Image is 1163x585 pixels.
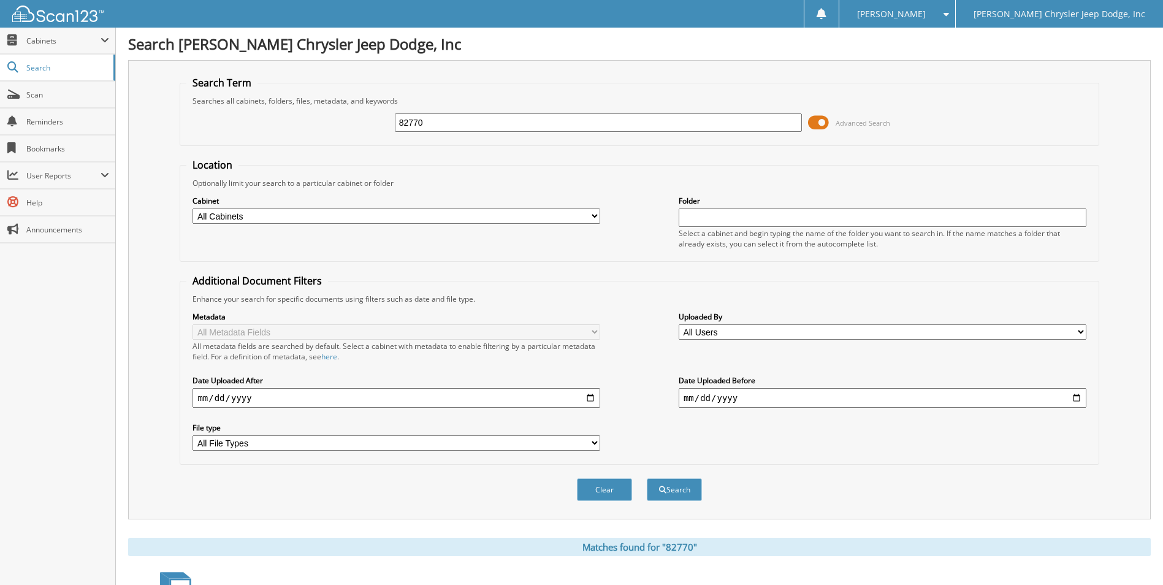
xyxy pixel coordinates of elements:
span: Cabinets [26,36,101,46]
span: Announcements [26,224,109,235]
legend: Search Term [186,76,257,90]
span: Advanced Search [836,118,890,128]
input: end [679,388,1086,408]
legend: Additional Document Filters [186,274,328,288]
span: [PERSON_NAME] [857,10,926,18]
button: Search [647,478,702,501]
legend: Location [186,158,238,172]
a: here [321,351,337,362]
span: Bookmarks [26,143,109,154]
label: File type [193,422,600,433]
h1: Search [PERSON_NAME] Chrysler Jeep Dodge, Inc [128,34,1151,54]
label: Date Uploaded Before [679,375,1086,386]
div: Searches all cabinets, folders, files, metadata, and keywords [186,96,1092,106]
label: Cabinet [193,196,600,206]
span: Help [26,197,109,208]
div: Enhance your search for specific documents using filters such as date and file type. [186,294,1092,304]
span: [PERSON_NAME] Chrysler Jeep Dodge, Inc [974,10,1145,18]
span: Search [26,63,107,73]
div: Matches found for "82770" [128,538,1151,556]
label: Date Uploaded After [193,375,600,386]
input: start [193,388,600,408]
label: Metadata [193,312,600,322]
div: All metadata fields are searched by default. Select a cabinet with metadata to enable filtering b... [193,341,600,362]
img: scan123-logo-white.svg [12,6,104,22]
span: Scan [26,90,109,100]
div: Select a cabinet and begin typing the name of the folder you want to search in. If the name match... [679,228,1086,249]
label: Uploaded By [679,312,1086,322]
span: Reminders [26,117,109,127]
span: User Reports [26,170,101,181]
label: Folder [679,196,1086,206]
div: Optionally limit your search to a particular cabinet or folder [186,178,1092,188]
button: Clear [577,478,632,501]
